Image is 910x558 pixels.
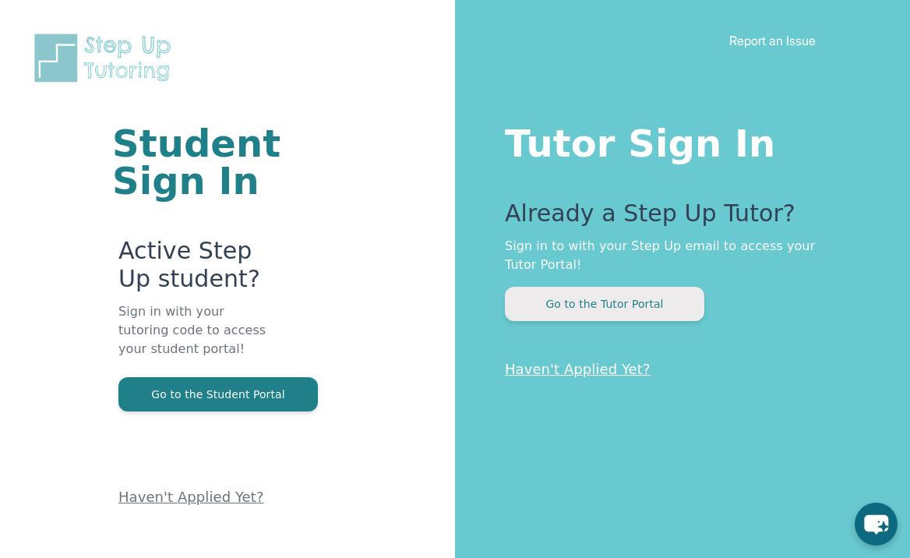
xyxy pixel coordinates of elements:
[118,237,268,302] p: Active Step Up student?
[31,31,181,85] img: Step Up Tutoring horizontal logo
[505,296,704,311] a: Go to the Tutor Portal
[118,377,318,411] button: Go to the Student Portal
[505,287,704,321] button: Go to the Tutor Portal
[118,489,264,505] a: Haven't Applied Yet?
[729,33,816,48] a: Report an Issue
[855,503,898,546] button: chat-button
[112,125,268,200] h1: Student Sign In
[505,118,848,162] h1: Tutor Sign In
[505,237,848,274] p: Sign in to with your Step Up email to access your Tutor Portal!
[505,200,848,237] p: Already a Step Up Tutor?
[505,361,651,377] a: Haven't Applied Yet?
[118,387,318,401] a: Go to the Student Portal
[118,302,268,377] p: Sign in with your tutoring code to access your student portal!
